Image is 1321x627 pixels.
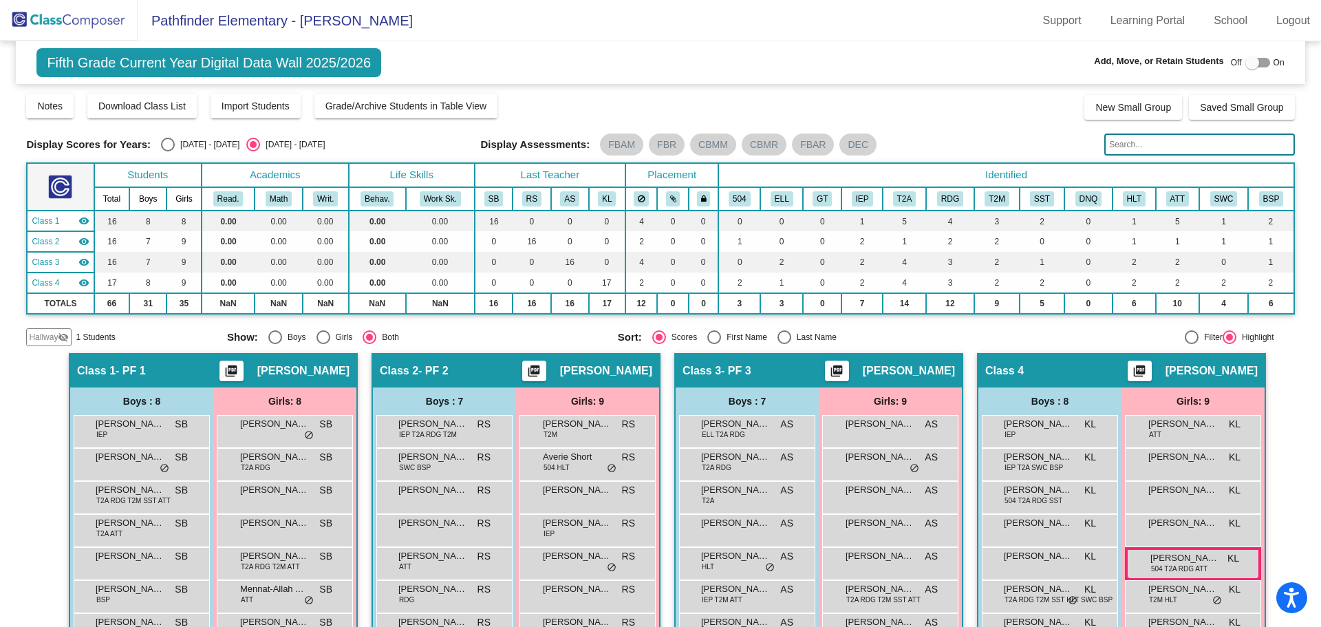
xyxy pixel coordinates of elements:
[926,293,974,314] td: 12
[349,252,406,273] td: 0.00
[926,231,974,252] td: 2
[657,211,688,231] td: 0
[721,331,767,343] div: First Name
[1199,273,1249,293] td: 2
[349,293,406,314] td: NaN
[846,417,914,431] span: [PERSON_NAME]
[1210,191,1238,206] button: SWC
[330,331,353,343] div: Girls
[760,187,803,211] th: English Language Learner
[974,273,1020,293] td: 2
[560,191,579,206] button: AS
[257,364,350,378] span: [PERSON_NAME]
[1156,252,1199,273] td: 2
[219,361,244,381] button: Print Students Details
[1020,273,1064,293] td: 2
[841,273,883,293] td: 2
[29,331,58,343] span: Hallway
[77,364,116,378] span: Class 1
[1156,231,1199,252] td: 1
[129,273,167,293] td: 8
[213,191,244,206] button: Read.
[26,138,151,151] span: Display Scores for Years:
[87,94,197,118] button: Download Class List
[1265,10,1321,32] a: Logout
[625,231,658,252] td: 2
[1095,102,1171,113] span: New Small Group
[625,211,658,231] td: 4
[475,163,625,187] th: Last Teacher
[303,211,349,231] td: 0.00
[1166,364,1258,378] span: [PERSON_NAME]
[1005,429,1016,440] span: IEP
[94,187,130,211] th: Total
[138,10,413,32] span: Pathfinder Elementary - [PERSON_NAME]
[702,429,745,440] span: ELL T2A RDG
[202,163,349,187] th: Academics
[551,187,589,211] th: Ashley Schultz
[1259,191,1284,206] button: BSP
[689,187,719,211] th: Keep with teacher
[27,252,94,273] td: Ashley Schultz - PF 3
[513,231,551,252] td: 16
[618,331,642,343] span: Sort:
[314,94,498,118] button: Grade/Archive Students in Table View
[373,387,516,415] div: Boys : 7
[349,163,475,187] th: Life Skills
[167,293,202,314] td: 35
[625,293,658,314] td: 12
[683,364,721,378] span: Class 3
[1274,56,1285,69] span: On
[657,187,688,211] th: Keep with students
[974,187,1020,211] th: Math Improvement (2B) at some point in the 2024-25 school year
[1248,293,1293,314] td: 6
[94,293,130,314] td: 66
[825,361,849,381] button: Print Students Details
[175,417,188,432] span: SB
[406,293,475,314] td: NaN
[543,417,612,431] span: [PERSON_NAME]
[475,293,513,314] td: 16
[589,273,625,293] td: 17
[657,231,688,252] td: 0
[1075,191,1102,206] button: DNQ
[227,331,258,343] span: Show:
[129,252,167,273] td: 7
[622,417,635,432] span: RS
[406,231,475,252] td: 0.00
[325,100,487,111] span: Grade/Archive Students in Table View
[813,191,832,206] button: GT
[76,331,115,343] span: 1 Students
[625,273,658,293] td: 2
[721,364,751,378] span: - PF 3
[94,231,130,252] td: 16
[303,293,349,314] td: NaN
[1199,231,1249,252] td: 1
[513,252,551,273] td: 0
[1099,10,1196,32] a: Learning Portal
[926,252,974,273] td: 3
[37,100,63,111] span: Notes
[319,417,332,432] span: SB
[701,417,770,431] span: [PERSON_NAME]
[255,231,303,252] td: 0.00
[70,387,213,415] div: Boys : 8
[1248,211,1293,231] td: 2
[925,417,938,432] span: AS
[116,364,146,378] span: - PF 1
[303,231,349,252] td: 0.00
[1064,187,1113,211] th: Considered for SpEd (did not qualify)
[303,252,349,273] td: 0.00
[1148,417,1217,431] span: [PERSON_NAME]
[1248,231,1293,252] td: 1
[27,231,94,252] td: Racheal Szarwinski - PF 2
[551,252,589,273] td: 16
[1113,211,1156,231] td: 1
[649,134,685,156] mat-chip: FBR
[841,293,883,314] td: 7
[1231,56,1242,69] span: Off
[689,231,719,252] td: 0
[349,231,406,252] td: 0.00
[313,191,338,206] button: Writ.
[839,134,877,156] mat-chip: DEC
